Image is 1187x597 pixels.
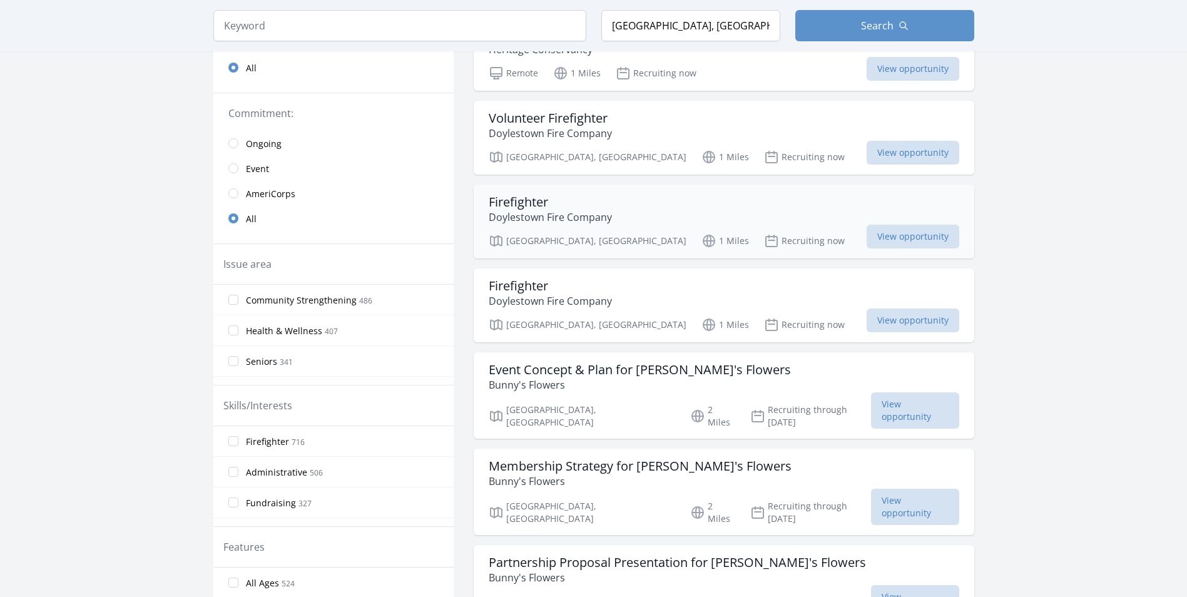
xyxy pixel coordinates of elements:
p: Remote [489,66,538,81]
legend: Features [223,539,265,554]
span: All [246,213,257,225]
span: Health & Wellness [246,325,322,337]
span: Ongoing [246,138,282,150]
span: AmeriCorps [246,188,295,200]
p: 1 Miles [701,233,749,248]
p: Recruiting now [764,233,845,248]
span: 524 [282,578,295,589]
input: Firefighter 716 [228,436,238,446]
a: All [213,206,454,231]
span: 486 [359,295,372,306]
a: All [213,55,454,80]
legend: Skills/Interests [223,398,292,413]
button: Search [795,10,974,41]
p: Recruiting through [DATE] [750,404,871,429]
p: Bunny's Flowers [489,377,791,392]
input: Seniors 341 [228,356,238,366]
p: [GEOGRAPHIC_DATA], [GEOGRAPHIC_DATA] [489,317,686,332]
p: Recruiting now [764,150,845,165]
span: View opportunity [871,489,959,525]
a: Membership Strategy for [PERSON_NAME]'s Flowers Bunny's Flowers [GEOGRAPHIC_DATA], [GEOGRAPHIC_DA... [474,449,974,535]
h3: Firefighter [489,195,612,210]
span: Firefighter [246,436,289,448]
span: All [246,62,257,74]
span: 506 [310,467,323,478]
p: Doylestown Fire Company [489,210,612,225]
p: Recruiting through [DATE] [750,500,871,525]
span: Search [861,18,894,33]
a: Firefighter Doylestown Fire Company [GEOGRAPHIC_DATA], [GEOGRAPHIC_DATA] 1 Miles Recruiting now V... [474,268,974,342]
input: Location [601,10,780,41]
legend: Issue area [223,257,272,272]
a: Firefighter Doylestown Fire Company [GEOGRAPHIC_DATA], [GEOGRAPHIC_DATA] 1 Miles Recruiting now V... [474,185,974,258]
span: View opportunity [867,309,959,332]
p: Bunny's Flowers [489,474,792,489]
span: 716 [292,437,305,447]
input: All Ages 524 [228,578,238,588]
h3: Membership Strategy for [PERSON_NAME]'s Flowers [489,459,792,474]
span: 327 [298,498,312,509]
span: Seniors [246,355,277,368]
span: All Ages [246,577,279,589]
h3: Volunteer Firefighter [489,111,612,126]
p: Recruiting now [764,317,845,332]
span: Administrative [246,466,307,479]
p: 1 Miles [553,66,601,81]
span: 407 [325,326,338,337]
a: Ongoing [213,131,454,156]
input: Fundraising 327 [228,497,238,508]
span: Community Strengthening [246,294,357,307]
input: Community Strengthening 486 [228,295,238,305]
p: Recruiting now [616,66,696,81]
h3: Event Concept & Plan for [PERSON_NAME]'s Flowers [489,362,791,377]
legend: Commitment: [228,106,439,121]
h3: Partnership Proposal Presentation for [PERSON_NAME]'s Flowers [489,555,866,570]
input: Health & Wellness 407 [228,325,238,335]
p: [GEOGRAPHIC_DATA], [GEOGRAPHIC_DATA] [489,500,676,525]
a: Event Concept & Plan for [PERSON_NAME]'s Flowers Bunny's Flowers [GEOGRAPHIC_DATA], [GEOGRAPHIC_D... [474,352,974,439]
a: Event [213,156,454,181]
span: Fundraising [246,497,296,509]
span: Event [246,163,269,175]
p: 2 Miles [690,404,735,429]
h3: Firefighter [489,278,612,293]
p: 2 Miles [690,500,735,525]
p: 1 Miles [701,317,749,332]
span: View opportunity [867,225,959,248]
input: Administrative 506 [228,467,238,477]
p: Doylestown Fire Company [489,126,612,141]
span: 341 [280,357,293,367]
span: View opportunity [867,57,959,81]
p: Doylestown Fire Company [489,293,612,309]
p: [GEOGRAPHIC_DATA], [GEOGRAPHIC_DATA] [489,233,686,248]
a: AmeriCorps [213,181,454,206]
p: 1 Miles [701,150,749,165]
p: Bunny's Flowers [489,570,866,585]
span: View opportunity [867,141,959,165]
input: Keyword [213,10,586,41]
a: Volunteer Firefighter Doylestown Fire Company [GEOGRAPHIC_DATA], [GEOGRAPHIC_DATA] 1 Miles Recrui... [474,101,974,175]
p: [GEOGRAPHIC_DATA], [GEOGRAPHIC_DATA] [489,150,686,165]
span: View opportunity [871,392,959,429]
p: [GEOGRAPHIC_DATA], [GEOGRAPHIC_DATA] [489,404,676,429]
a: Heritage Conservancy Green Thumb Garden Group Heritage Conservancy Remote 1 Miles Recruiting now ... [474,17,974,91]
